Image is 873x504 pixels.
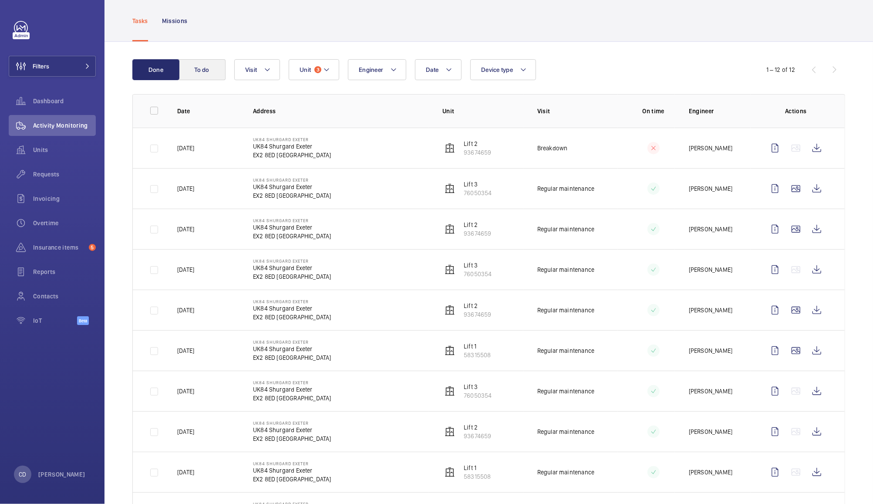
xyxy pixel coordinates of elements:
[689,107,751,115] p: Engineer
[537,468,594,477] p: Regular maintenance
[33,267,96,276] span: Reports
[689,225,732,233] p: [PERSON_NAME]
[253,272,331,281] p: EX2 8ED [GEOGRAPHIC_DATA]
[177,427,194,436] p: [DATE]
[253,461,331,466] p: UK84 Shurgard Exeter
[253,223,331,232] p: UK84 Shurgard Exeter
[537,387,594,396] p: Regular maintenance
[464,261,492,270] p: Lift 3
[33,62,49,71] span: Filters
[445,386,455,396] img: elevator.svg
[177,225,194,233] p: [DATE]
[537,346,594,355] p: Regular maintenance
[464,229,491,238] p: 93674659
[689,387,732,396] p: [PERSON_NAME]
[253,434,331,443] p: EX2 8ED [GEOGRAPHIC_DATA]
[445,426,455,437] img: elevator.svg
[33,121,96,130] span: Activity Monitoring
[33,219,96,227] span: Overtime
[253,339,331,345] p: UK84 Shurgard Exeter
[464,382,492,391] p: Lift 3
[33,292,96,301] span: Contacts
[464,423,491,432] p: Lift 2
[470,59,536,80] button: Device type
[445,467,455,477] img: elevator.svg
[253,466,331,475] p: UK84 Shurgard Exeter
[38,470,85,479] p: [PERSON_NAME]
[253,142,331,151] p: UK84 Shurgard Exeter
[689,184,732,193] p: [PERSON_NAME]
[464,342,491,351] p: Lift 1
[253,426,331,434] p: UK84 Shurgard Exeter
[348,59,406,80] button: Engineer
[253,475,331,484] p: EX2 8ED [GEOGRAPHIC_DATA]
[33,145,96,154] span: Units
[234,59,280,80] button: Visit
[253,313,331,321] p: EX2 8ED [GEOGRAPHIC_DATA]
[253,191,331,200] p: EX2 8ED [GEOGRAPHIC_DATA]
[177,346,194,355] p: [DATE]
[445,143,455,153] img: elevator.svg
[464,391,492,400] p: 76050354
[300,66,311,73] span: Unit
[253,353,331,362] p: EX2 8ED [GEOGRAPHIC_DATA]
[177,387,194,396] p: [DATE]
[253,183,331,191] p: UK84 Shurgard Exeter
[464,432,491,440] p: 93674659
[537,265,594,274] p: Regular maintenance
[177,265,194,274] p: [DATE]
[177,184,194,193] p: [DATE]
[464,139,491,148] p: Lift 2
[253,137,331,142] p: UK84 Shurgard Exeter
[537,225,594,233] p: Regular maintenance
[464,220,491,229] p: Lift 2
[9,56,96,77] button: Filters
[253,394,331,403] p: EX2 8ED [GEOGRAPHIC_DATA]
[253,264,331,272] p: UK84 Shurgard Exeter
[253,385,331,394] p: UK84 Shurgard Exeter
[689,346,732,355] p: [PERSON_NAME]
[253,299,331,304] p: UK84 Shurgard Exeter
[415,59,462,80] button: Date
[464,270,492,278] p: 76050354
[689,427,732,436] p: [PERSON_NAME]
[537,107,618,115] p: Visit
[177,306,194,315] p: [DATE]
[537,144,568,152] p: Breakdown
[33,243,85,252] span: Insurance items
[177,468,194,477] p: [DATE]
[177,144,194,152] p: [DATE]
[537,427,594,436] p: Regular maintenance
[253,218,331,223] p: UK84 Shurgard Exeter
[442,107,523,115] p: Unit
[253,151,331,159] p: EX2 8ED [GEOGRAPHIC_DATA]
[445,264,455,275] img: elevator.svg
[33,170,96,179] span: Requests
[33,316,77,325] span: IoT
[33,194,96,203] span: Invoicing
[445,305,455,315] img: elevator.svg
[253,380,331,385] p: UK84 Shurgard Exeter
[77,316,89,325] span: Beta
[314,66,321,73] span: 3
[33,97,96,105] span: Dashboard
[464,351,491,359] p: 58315508
[464,189,492,197] p: 76050354
[253,258,331,264] p: UK84 Shurgard Exeter
[177,107,239,115] p: Date
[689,468,732,477] p: [PERSON_NAME]
[19,470,26,479] p: CD
[253,232,331,240] p: EX2 8ED [GEOGRAPHIC_DATA]
[766,65,795,74] div: 1 – 12 of 12
[537,306,594,315] p: Regular maintenance
[253,107,428,115] p: Address
[537,184,594,193] p: Regular maintenance
[689,306,732,315] p: [PERSON_NAME]
[464,310,491,319] p: 93674659
[464,301,491,310] p: Lift 2
[253,177,331,183] p: UK84 Shurgard Exeter
[464,148,491,157] p: 93674659
[445,183,455,194] img: elevator.svg
[445,224,455,234] img: elevator.svg
[464,472,491,481] p: 58315508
